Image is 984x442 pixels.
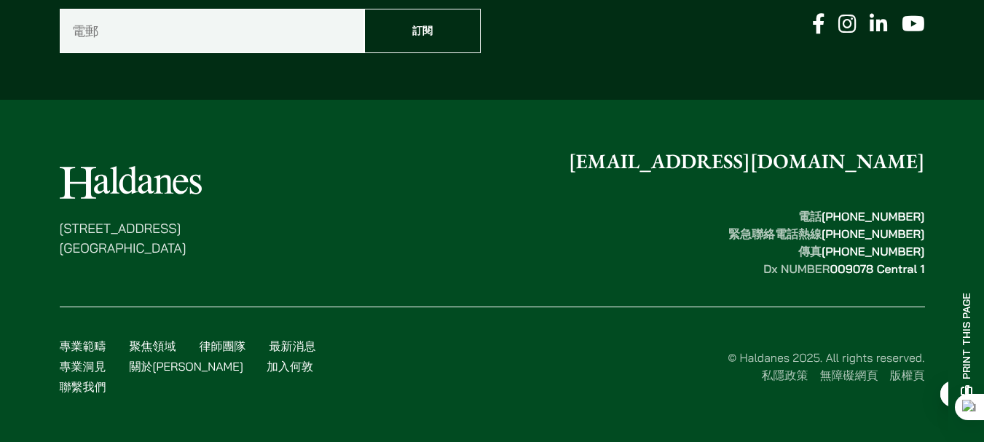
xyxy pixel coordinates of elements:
[60,379,106,394] a: 聯繫我們
[269,339,316,353] a: 最新消息
[890,368,925,382] a: 版權頁
[822,226,925,241] mark: [PHONE_NUMBER]
[130,359,243,374] a: 關於[PERSON_NAME]
[822,244,925,259] mark: [PHONE_NUMBER]
[728,209,925,276] strong: 電話 緊急聯絡電話熱線 傳真 Dx NUMBER
[60,218,202,258] p: [STREET_ADDRESS] [GEOGRAPHIC_DATA]
[830,261,924,276] mark: 009078 Central 1
[200,339,246,353] a: 律師團隊
[822,209,925,224] mark: [PHONE_NUMBER]
[762,368,808,382] a: 私隱政策
[60,339,106,353] a: 專業範疇
[60,166,202,199] img: Logo of Haldanes
[130,339,176,353] a: 聚焦領域
[60,359,106,374] a: 專業洞見
[364,9,481,53] input: 訂閱
[267,359,313,374] a: 加入何敦
[820,368,878,382] a: 無障礙網頁
[348,349,925,384] div: © Haldanes 2025. All rights reserved.
[60,9,365,53] input: 電郵
[569,149,925,175] a: [EMAIL_ADDRESS][DOMAIN_NAME]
